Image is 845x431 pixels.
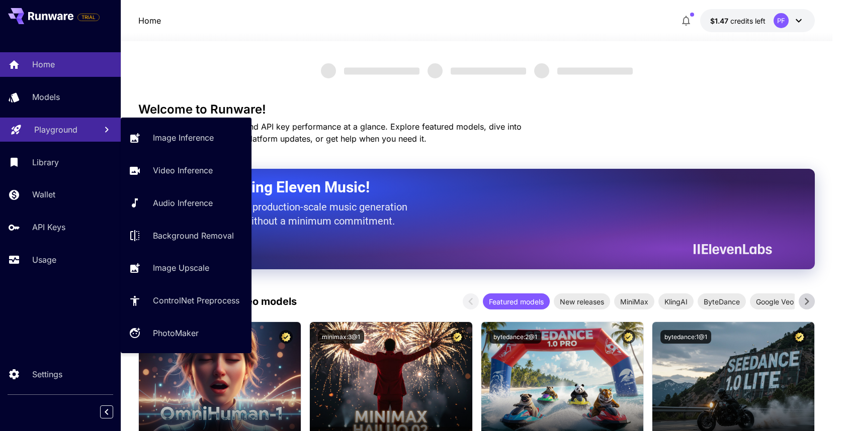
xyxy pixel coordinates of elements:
[153,164,213,176] p: Video Inference
[121,321,251,346] a: PhotoMaker
[138,122,522,144] span: Check out your usage stats and API key performance at a glance. Explore featured models, dive int...
[622,330,635,344] button: Certified Model – Vetted for best performance and includes a commercial license.
[451,330,464,344] button: Certified Model – Vetted for best performance and includes a commercial license.
[793,330,806,344] button: Certified Model – Vetted for best performance and includes a commercial license.
[163,200,415,228] p: The only way to get production-scale music generation from Eleven Labs without a minimum commitment.
[710,16,766,26] div: $1.47036
[153,132,214,144] p: Image Inference
[77,11,100,23] span: Add your payment card to enable full platform functionality.
[32,368,62,380] p: Settings
[121,223,251,248] a: Background Removal
[121,158,251,183] a: Video Inference
[34,124,77,136] p: Playground
[489,330,541,344] button: bytedance:2@1
[730,17,766,25] span: credits left
[700,9,815,32] button: $1.47036
[121,288,251,313] a: ControlNet Preprocess
[78,14,99,21] span: TRIAL
[32,221,65,233] p: API Keys
[32,254,56,266] p: Usage
[658,296,694,307] span: KlingAI
[774,13,789,28] div: PF
[138,15,161,27] p: Home
[32,91,60,103] p: Models
[153,197,213,209] p: Audio Inference
[318,330,364,344] button: minimax:3@1
[698,296,746,307] span: ByteDance
[138,15,161,27] nav: breadcrumb
[121,191,251,215] a: Audio Inference
[32,58,55,70] p: Home
[121,256,251,280] a: Image Upscale
[710,17,730,25] span: $1.47
[153,230,234,242] p: Background Removal
[108,403,121,421] div: Collapse sidebar
[32,188,55,200] p: Wallet
[483,296,550,307] span: Featured models
[121,126,251,150] a: Image Inference
[153,262,209,274] p: Image Upscale
[660,330,711,344] button: bytedance:1@1
[32,156,59,168] p: Library
[614,296,654,307] span: MiniMax
[554,296,610,307] span: New releases
[153,294,239,306] p: ControlNet Preprocess
[138,102,814,117] h3: Welcome to Runware!
[279,330,293,344] button: Certified Model – Vetted for best performance and includes a commercial license.
[153,327,199,339] p: PhotoMaker
[100,405,113,418] button: Collapse sidebar
[750,296,800,307] span: Google Veo
[163,178,764,197] h2: Now Supporting Eleven Music!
